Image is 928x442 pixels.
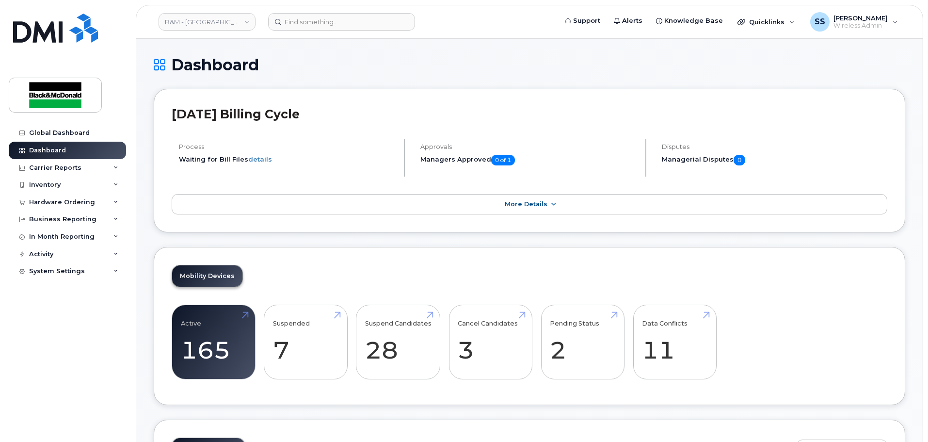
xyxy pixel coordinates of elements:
h4: Disputes [662,143,887,150]
span: 0 [734,155,745,165]
li: Waiting for Bill Files [179,155,396,164]
span: More Details [505,200,547,208]
a: Suspend Candidates 28 [365,310,432,374]
a: Pending Status 2 [550,310,615,374]
h5: Managerial Disputes [662,155,887,165]
a: Suspended 7 [273,310,338,374]
h4: Process [179,143,396,150]
h4: Approvals [420,143,637,150]
a: Active 165 [181,310,246,374]
h1: Dashboard [154,56,905,73]
h5: Managers Approved [420,155,637,165]
a: details [248,155,272,163]
span: 0 of 1 [491,155,515,165]
a: Mobility Devices [172,265,242,287]
a: Data Conflicts 11 [642,310,707,374]
h2: [DATE] Billing Cycle [172,107,887,121]
a: Cancel Candidates 3 [458,310,523,374]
